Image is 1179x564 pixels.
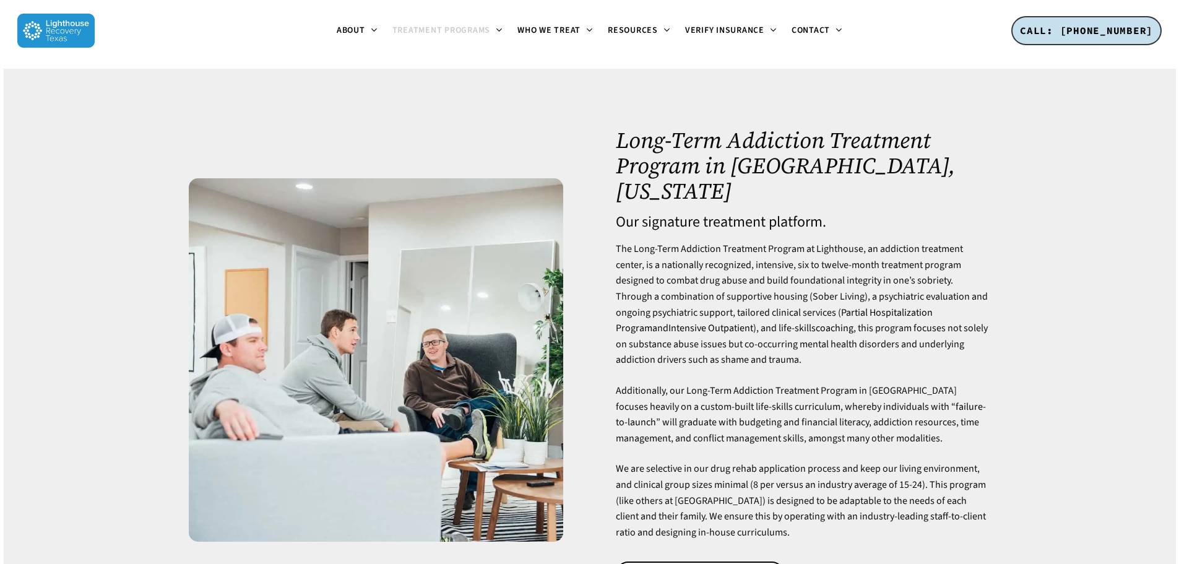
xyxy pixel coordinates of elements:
span: Contact [792,24,830,37]
span: Resources [608,24,658,37]
p: Additionally, our Long-Term Addiction Treatment Program in [GEOGRAPHIC_DATA] focuses heavily on a... [616,383,990,461]
p: The Long-Term Addiction Treatment Program at Lighthouse, an addiction treatment center, is a nati... [616,241,990,383]
a: About [329,26,385,36]
a: Resources [600,26,678,36]
p: We are selective in our drug rehab application process and keep our living environment, and clini... [616,461,990,540]
a: Intensive Outpatient [668,321,753,335]
a: Who We Treat [510,26,600,36]
a: coaching [816,321,853,335]
a: CALL: [PHONE_NUMBER] [1011,16,1162,46]
img: Lighthouse Recovery Texas [17,14,95,48]
span: About [337,24,365,37]
span: Treatment Programs [392,24,491,37]
a: Treatment Programs [385,26,511,36]
span: CALL: [PHONE_NUMBER] [1020,24,1153,37]
a: Contact [784,26,850,36]
span: Verify Insurance [685,24,764,37]
span: Who We Treat [517,24,581,37]
h4: Our signature treatment platform. [616,214,990,230]
h1: Long-Term Addiction Treatment Program in [GEOGRAPHIC_DATA], [US_STATE] [616,128,990,204]
a: Verify Insurance [678,26,784,36]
